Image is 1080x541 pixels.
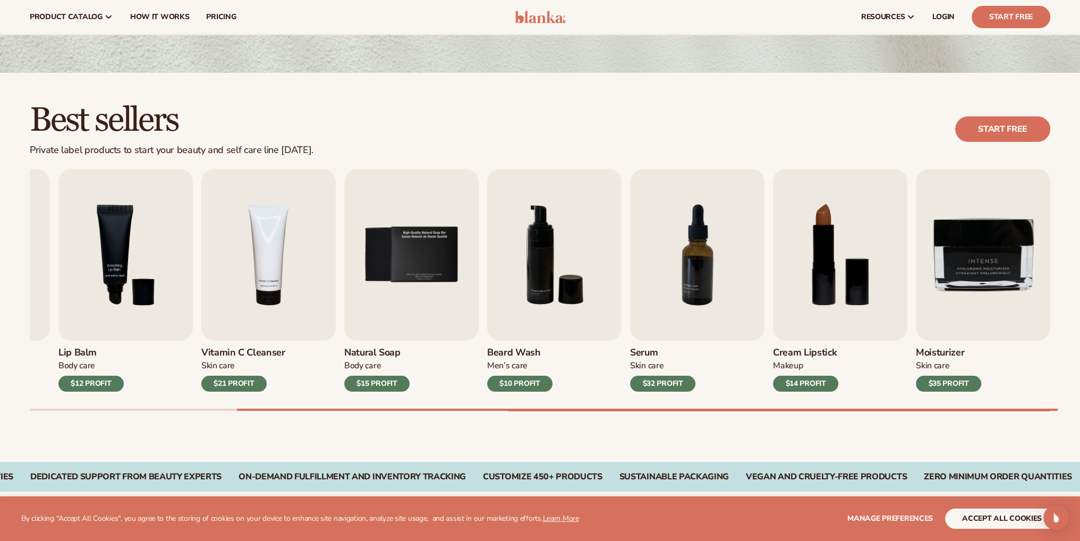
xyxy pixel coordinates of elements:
[483,472,602,482] div: CUSTOMIZE 450+ PRODUCTS
[58,376,124,392] div: $12 PROFIT
[58,347,124,359] h3: Lip Balm
[630,347,695,359] h3: Serum
[916,169,1050,392] a: 9 / 9
[916,347,981,359] h3: Moisturizer
[58,360,124,371] div: Body Care
[344,376,410,392] div: $15 PROFIT
[30,472,222,482] div: Dedicated Support From Beauty Experts
[630,360,695,371] div: Skin Care
[487,376,552,392] div: $10 PROFIT
[30,145,313,156] div: Private label products to start your beauty and self care line [DATE].
[542,513,579,523] a: Learn More
[201,360,285,371] div: Skin Care
[201,169,336,392] a: 4 / 9
[630,169,764,392] a: 7 / 9
[206,13,236,21] span: pricing
[773,376,838,392] div: $14 PROFIT
[21,514,579,523] p: By clicking "Accept All Cookies", you agree to the storing of cookies on your device to enhance s...
[924,472,1072,482] div: ZERO MINIMUM ORDER QUANTITIES
[344,360,410,371] div: Body Care
[30,103,313,138] h2: Best sellers
[847,513,933,523] span: Manage preferences
[515,11,565,23] img: logo
[30,13,103,21] span: product catalog
[1043,505,1069,530] div: Open Intercom Messenger
[861,13,905,21] span: resources
[972,6,1050,28] a: Start Free
[344,347,410,359] h3: Natural Soap
[773,360,838,371] div: Makeup
[130,13,190,21] span: How It Works
[773,347,838,359] h3: Cream Lipstick
[239,472,466,482] div: On-Demand Fulfillment and Inventory Tracking
[630,376,695,392] div: $32 PROFIT
[916,360,981,371] div: Skin Care
[847,509,933,529] button: Manage preferences
[487,347,552,359] h3: Beard Wash
[773,169,907,392] a: 8 / 9
[746,472,907,482] div: VEGAN AND CRUELTY-FREE PRODUCTS
[58,169,193,392] a: 3 / 9
[945,509,1059,529] button: accept all cookies
[916,376,981,392] div: $35 PROFIT
[955,116,1050,142] a: Start free
[344,169,479,392] a: 5 / 9
[932,13,955,21] span: LOGIN
[487,360,552,371] div: Men’s Care
[201,347,285,359] h3: Vitamin C Cleanser
[201,376,267,392] div: $21 PROFIT
[619,472,729,482] div: SUSTAINABLE PACKAGING
[487,169,622,392] a: 6 / 9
